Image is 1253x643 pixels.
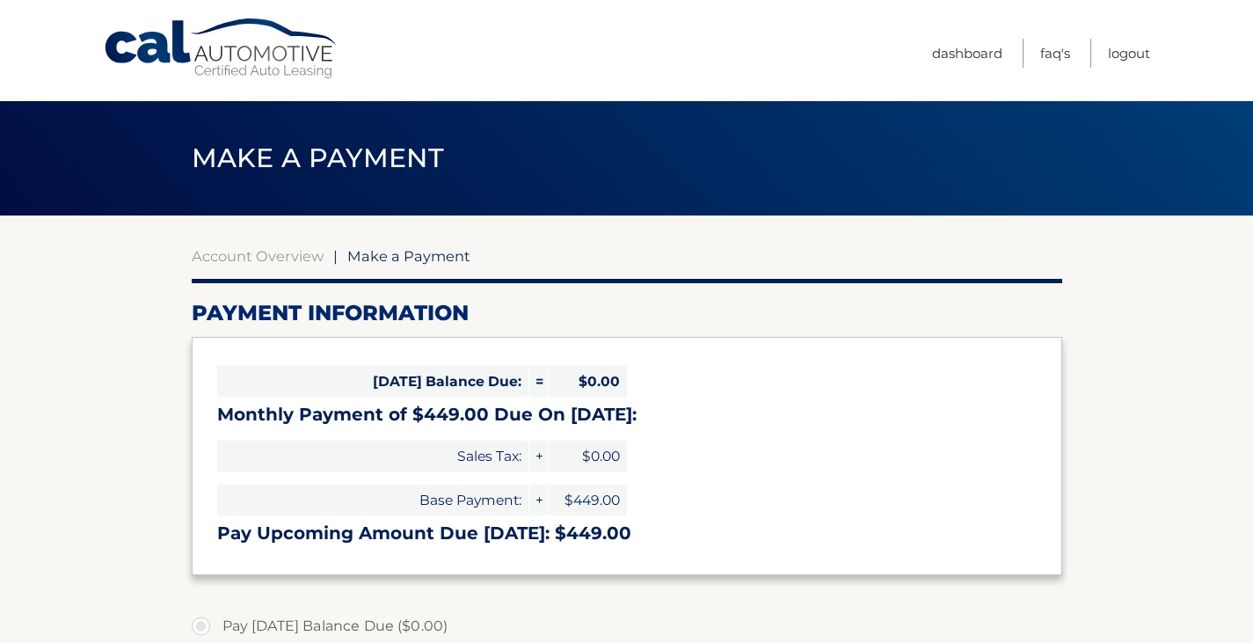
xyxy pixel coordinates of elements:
span: + [529,485,547,515]
span: Make a Payment [347,247,470,265]
a: Account Overview [192,247,324,265]
span: Sales Tax: [217,441,528,471]
span: Base Payment: [217,485,528,515]
span: = [529,366,547,397]
span: + [529,441,547,471]
a: FAQ's [1040,39,1070,68]
span: Make a Payment [192,142,444,174]
span: [DATE] Balance Due: [217,366,528,397]
span: $0.00 [548,366,627,397]
h2: Payment Information [192,300,1062,326]
a: Logout [1108,39,1150,68]
a: Dashboard [932,39,1002,68]
span: $449.00 [548,485,627,515]
h3: Monthly Payment of $449.00 Due On [DATE]: [217,404,1037,426]
span: $0.00 [548,441,627,471]
span: | [333,247,338,265]
a: Cal Automotive [103,18,340,80]
h3: Pay Upcoming Amount Due [DATE]: $449.00 [217,522,1037,544]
